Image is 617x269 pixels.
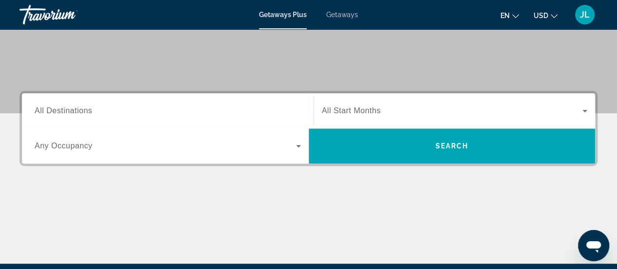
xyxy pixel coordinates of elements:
[259,11,307,19] a: Getaways Plus
[580,10,590,20] span: JL
[500,12,510,20] span: en
[534,8,557,22] button: Change currency
[35,142,93,150] span: Any Occupancy
[20,2,117,27] a: Travorium
[500,8,519,22] button: Change language
[35,106,92,115] span: All Destinations
[322,106,381,115] span: All Start Months
[309,128,596,164] button: Search
[572,4,597,25] button: User Menu
[578,230,609,261] iframe: Button to launch messaging window
[22,93,595,164] div: Search widget
[534,12,548,20] span: USD
[326,11,358,19] a: Getaways
[435,142,468,150] span: Search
